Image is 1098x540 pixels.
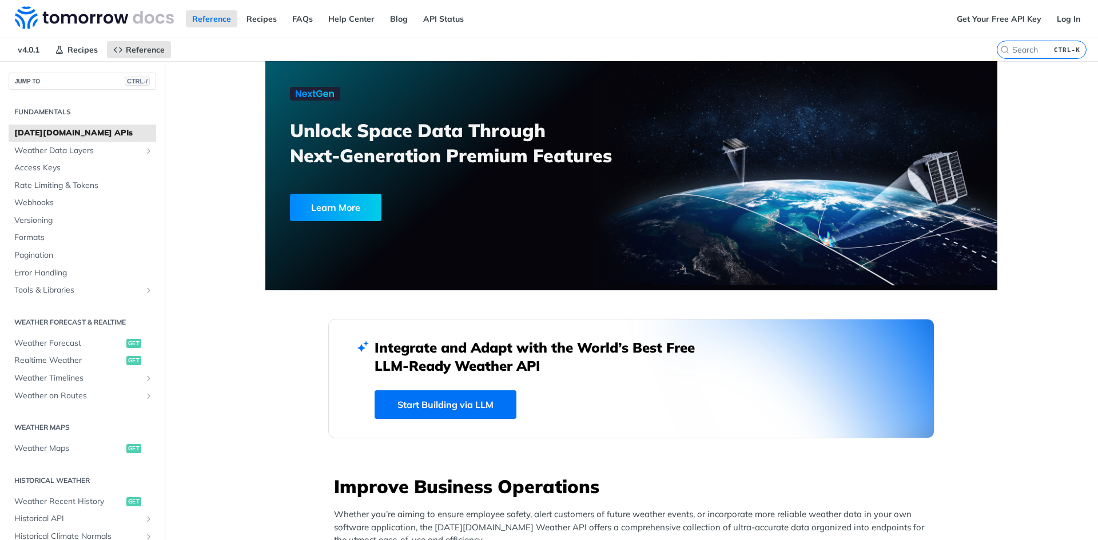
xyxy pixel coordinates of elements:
div: Learn More [290,194,381,221]
h3: Unlock Space Data Through Next-Generation Premium Features [290,118,644,168]
span: Weather Data Layers [14,145,141,157]
span: Weather Recent History [14,496,124,507]
h2: Weather Forecast & realtime [9,317,156,327]
button: Show subpages for Weather on Routes [144,391,153,401]
a: Historical APIShow subpages for Historical API [9,510,156,527]
a: [DATE][DOMAIN_NAME] APIs [9,125,156,142]
a: Recipes [240,10,283,27]
span: Access Keys [14,162,153,174]
h3: Improve Business Operations [334,474,934,499]
a: Weather Forecastget [9,335,156,352]
button: JUMP TOCTRL-/ [9,73,156,90]
span: Webhooks [14,197,153,209]
span: get [126,356,141,365]
span: v4.0.1 [11,41,46,58]
a: Log In [1051,10,1087,27]
span: get [126,444,141,453]
span: Error Handling [14,267,153,279]
span: Weather Forecast [14,338,124,349]
a: Weather Recent Historyget [9,493,156,510]
span: Weather on Routes [14,390,141,402]
a: Get Your Free API Key [950,10,1048,27]
a: Error Handling [9,265,156,282]
span: [DATE][DOMAIN_NAME] APIs [14,127,153,139]
a: Help Center [322,10,381,27]
svg: Search [1000,45,1009,54]
a: Realtime Weatherget [9,352,156,369]
span: Rate Limiting & Tokens [14,180,153,191]
a: API Status [417,10,470,27]
h2: Weather Maps [9,422,156,433]
span: Weather Maps [14,443,124,454]
button: Show subpages for Weather Timelines [144,374,153,383]
a: Recipes [49,41,104,58]
a: Formats [9,229,156,246]
button: Show subpages for Historical API [144,514,153,523]
span: CTRL-/ [125,77,150,86]
span: Reference [126,45,165,55]
a: Blog [384,10,414,27]
a: Rate Limiting & Tokens [9,177,156,194]
h2: Fundamentals [9,107,156,117]
a: Webhooks [9,194,156,211]
span: Versioning [14,215,153,226]
h2: Historical Weather [9,475,156,486]
a: FAQs [286,10,319,27]
a: Weather on RoutesShow subpages for Weather on Routes [9,387,156,405]
a: Learn More [290,194,573,221]
h2: Integrate and Adapt with the World’s Best Free LLM-Ready Weather API [375,338,712,375]
span: get [126,497,141,506]
span: Pagination [14,250,153,261]
a: Weather TimelinesShow subpages for Weather Timelines [9,370,156,387]
span: Tools & Libraries [14,285,141,296]
a: Versioning [9,212,156,229]
a: Reference [107,41,171,58]
button: Show subpages for Tools & Libraries [144,286,153,295]
a: Pagination [9,247,156,264]
span: get [126,339,141,348]
a: Access Keys [9,159,156,177]
span: Realtime Weather [14,355,124,366]
img: NextGen [290,87,340,101]
span: Historical API [14,513,141,525]
span: Formats [14,232,153,243]
img: Tomorrow.io Weather API Docs [15,6,174,29]
span: Recipes [67,45,98,55]
a: Weather Mapsget [9,440,156,457]
span: Weather Timelines [14,373,141,384]
a: Reference [186,10,237,27]
a: Start Building via LLM [375,390,516,419]
button: Show subpages for Weather Data Layers [144,146,153,155]
a: Weather Data LayersShow subpages for Weather Data Layers [9,142,156,159]
kbd: CTRL-K [1051,44,1083,55]
a: Tools & LibrariesShow subpages for Tools & Libraries [9,282,156,299]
